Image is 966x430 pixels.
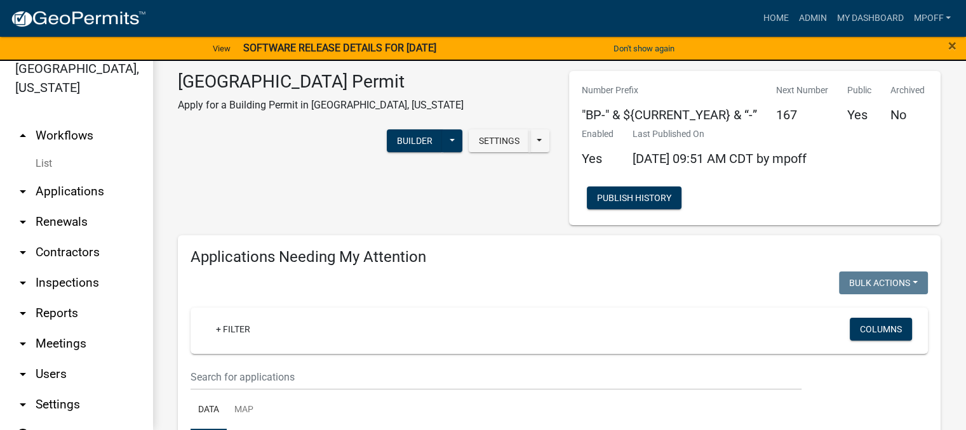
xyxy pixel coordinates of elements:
[15,184,30,199] i: arrow_drop_down
[15,245,30,260] i: arrow_drop_down
[948,37,956,55] span: ×
[948,38,956,53] button: Close
[793,6,831,30] a: Admin
[582,107,757,122] h5: "BP-" & ${CURRENT_YEAR} & “-”
[191,364,802,390] input: Search for applications
[208,38,236,59] a: View
[839,271,928,294] button: Bulk Actions
[890,84,925,97] p: Archived
[178,98,464,113] p: Apply for a Building Permit in [GEOGRAPHIC_DATA], [US_STATE]
[847,107,871,122] h5: Yes
[587,193,681,204] wm-modal-confirm: Workflow Publish History
[847,84,871,97] p: Public
[758,6,793,30] a: Home
[15,214,30,230] i: arrow_drop_down
[890,107,925,122] h5: No
[633,151,807,166] span: [DATE] 09:51 AM CDT by mpoff
[582,84,757,97] p: Number Prefix
[15,275,30,290] i: arrow_drop_down
[206,318,260,341] a: + Filter
[908,6,956,30] a: mpoff
[587,186,681,209] button: Publish History
[15,306,30,321] i: arrow_drop_down
[831,6,908,30] a: My Dashboard
[387,129,443,152] button: Builder
[15,367,30,382] i: arrow_drop_down
[776,107,828,122] h5: 167
[15,397,30,412] i: arrow_drop_down
[15,128,30,143] i: arrow_drop_up
[191,248,928,266] h4: Applications Needing My Attention
[243,42,436,54] strong: SOFTWARE RELEASE DETAILS FOR [DATE]
[633,127,807,141] p: Last Published On
[850,318,912,341] button: Columns
[15,336,30,351] i: arrow_drop_down
[776,84,828,97] p: Next Number
[178,71,464,93] h3: [GEOGRAPHIC_DATA] Permit
[582,127,614,141] p: Enabled
[608,38,680,59] button: Don't show again
[582,151,614,166] h5: Yes
[469,129,530,152] button: Settings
